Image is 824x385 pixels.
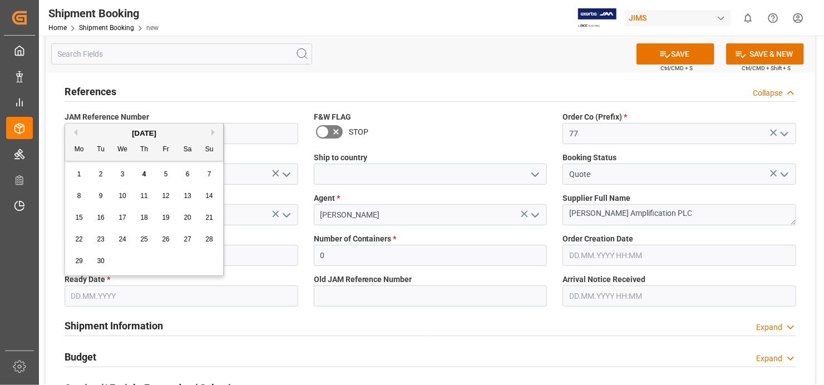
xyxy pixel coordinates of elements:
[116,143,130,157] div: We
[72,167,86,181] div: Choose Monday, September 1st, 2025
[314,233,397,245] span: Number of Containers
[159,189,173,203] div: Choose Friday, September 12th, 2025
[65,349,96,364] h2: Budget
[94,233,108,246] div: Choose Tuesday, September 23rd, 2025
[140,192,147,200] span: 11
[205,214,213,221] span: 21
[181,143,195,157] div: Sa
[77,192,81,200] span: 8
[203,211,216,225] div: Choose Sunday, September 21st, 2025
[75,257,82,265] span: 29
[99,192,103,200] span: 9
[65,285,298,307] input: DD.MM.YYYY
[51,43,312,65] input: Search Fields
[203,189,216,203] div: Choose Sunday, September 14th, 2025
[65,274,110,285] span: Ready Date
[48,24,67,32] a: Home
[159,167,173,181] div: Choose Friday, September 5th, 2025
[211,129,218,136] button: Next Month
[75,214,82,221] span: 15
[119,192,126,200] span: 10
[79,24,134,32] a: Shipment Booking
[761,6,786,31] button: Help Center
[624,7,736,28] button: JIMS
[526,206,543,224] button: open menu
[314,274,412,285] span: Old JAM Reference Number
[314,192,340,204] span: Agent
[72,211,86,225] div: Choose Monday, September 15th, 2025
[756,322,782,333] div: Expand
[726,43,804,65] button: SAVE & NEW
[137,233,151,246] div: Choose Thursday, September 25th, 2025
[563,274,645,285] span: Arrival Notice Received
[116,189,130,203] div: Choose Wednesday, September 10th, 2025
[94,167,108,181] div: Choose Tuesday, September 2nd, 2025
[137,143,151,157] div: Th
[65,84,116,99] h2: References
[205,192,213,200] span: 14
[563,204,796,225] textarea: [PERSON_NAME] Amplification PLC
[636,43,714,65] button: SAVE
[203,143,216,157] div: Su
[116,167,130,181] div: Choose Wednesday, September 3rd, 2025
[137,167,151,181] div: Choose Thursday, September 4th, 2025
[184,214,191,221] span: 20
[184,235,191,243] span: 27
[97,257,104,265] span: 30
[181,167,195,181] div: Choose Saturday, September 6th, 2025
[775,125,792,142] button: open menu
[277,206,294,224] button: open menu
[159,233,173,246] div: Choose Friday, September 26th, 2025
[137,211,151,225] div: Choose Thursday, September 18th, 2025
[563,152,616,164] span: Booking Status
[181,233,195,246] div: Choose Saturday, September 27th, 2025
[208,170,211,178] span: 7
[140,214,147,221] span: 18
[72,254,86,268] div: Choose Monday, September 29th, 2025
[181,211,195,225] div: Choose Saturday, September 20th, 2025
[94,254,108,268] div: Choose Tuesday, September 30th, 2025
[65,111,149,123] span: JAM Reference Number
[72,189,86,203] div: Choose Monday, September 8th, 2025
[48,5,159,22] div: Shipment Booking
[563,111,627,123] span: Order Co (Prefix)
[184,192,191,200] span: 13
[162,214,169,221] span: 19
[77,170,81,178] span: 1
[349,126,368,138] span: STOP
[94,211,108,225] div: Choose Tuesday, September 16th, 2025
[159,143,173,157] div: Fr
[94,143,108,157] div: Tu
[756,353,782,364] div: Expand
[137,189,151,203] div: Choose Thursday, September 11th, 2025
[775,166,792,183] button: open menu
[162,192,169,200] span: 12
[314,152,367,164] span: Ship to country
[162,235,169,243] span: 26
[142,170,146,178] span: 4
[72,143,86,157] div: Mo
[742,64,791,72] span: Ctrl/CMD + Shift + S
[277,166,294,183] button: open menu
[65,318,163,333] h2: Shipment Information
[94,189,108,203] div: Choose Tuesday, September 9th, 2025
[205,235,213,243] span: 28
[99,170,103,178] span: 2
[526,166,543,183] button: open menu
[119,214,126,221] span: 17
[72,233,86,246] div: Choose Monday, September 22nd, 2025
[140,235,147,243] span: 25
[203,233,216,246] div: Choose Sunday, September 28th, 2025
[121,170,125,178] span: 3
[116,233,130,246] div: Choose Wednesday, September 24th, 2025
[624,10,731,26] div: JIMS
[660,64,693,72] span: Ctrl/CMD + S
[97,214,104,221] span: 16
[736,6,761,31] button: show 0 new notifications
[578,8,616,28] img: Exertis%20JAM%20-%20Email%20Logo.jpg_1722504956.jpg
[186,170,190,178] span: 6
[97,235,104,243] span: 23
[203,167,216,181] div: Choose Sunday, September 7th, 2025
[753,87,782,99] div: Collapse
[563,233,633,245] span: Order Creation Date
